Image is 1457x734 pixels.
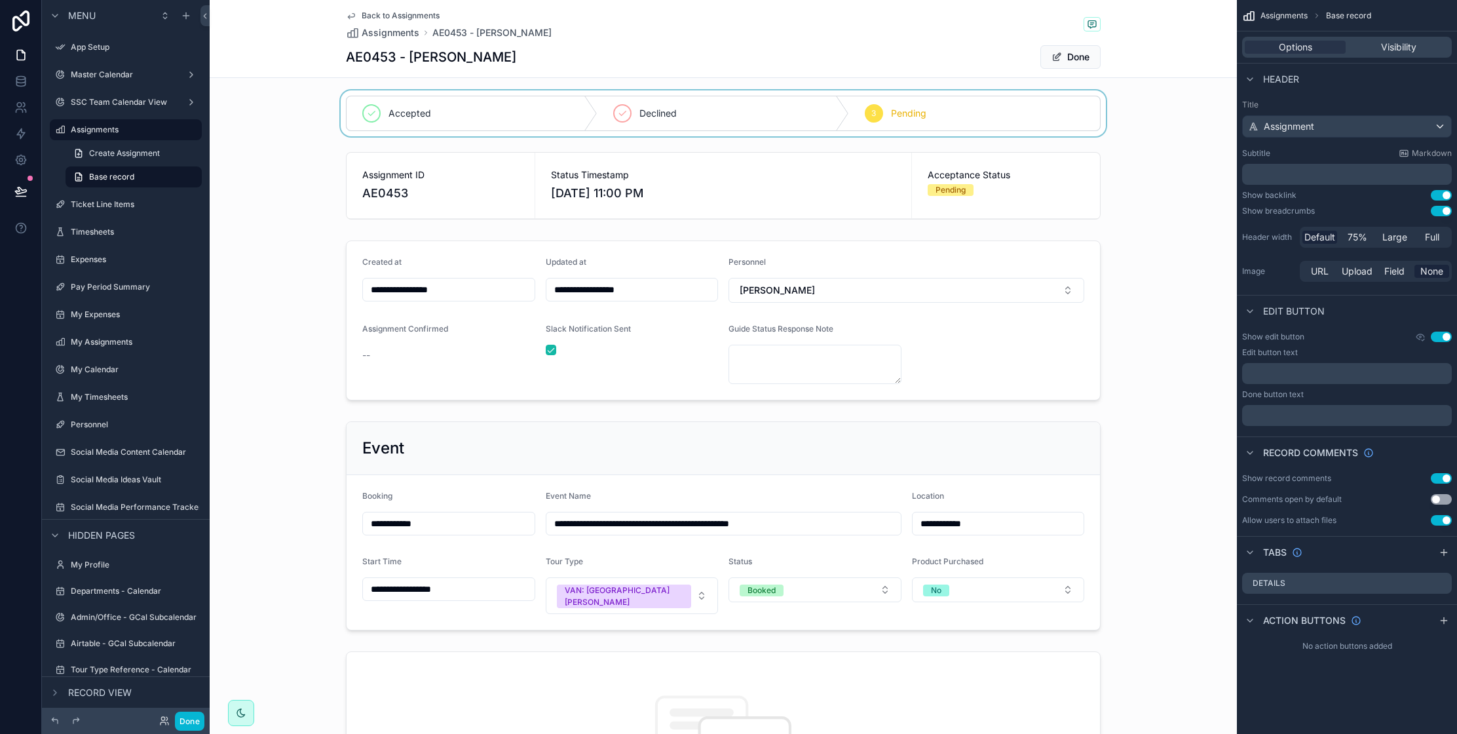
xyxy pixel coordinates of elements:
[1384,265,1405,278] span: Field
[71,612,199,623] label: Admin/Office - GCal Subcalendar
[1263,305,1325,318] span: Edit button
[50,277,202,298] a: Pay Period Summary
[1242,347,1298,358] label: Edit button text
[71,364,199,375] label: My Calendar
[1237,636,1457,657] div: No action buttons added
[1263,546,1287,559] span: Tabs
[50,64,202,85] a: Master Calendar
[362,10,440,21] span: Back to Assignments
[71,586,199,596] label: Departments - Calendar
[71,42,199,52] label: App Setup
[50,92,202,113] a: SSC Team Calendar View
[50,497,202,518] a: Social Media Performance Tracker
[1242,363,1452,384] div: scrollable content
[50,633,202,654] a: Airtable - GCal Subcalendar
[1263,446,1358,459] span: Record comments
[1242,190,1296,201] div: Show backlink
[71,337,199,347] label: My Assignments
[1260,10,1308,21] span: Assignments
[50,581,202,602] a: Departments - Calendar
[346,26,419,39] a: Assignments
[71,638,199,649] label: Airtable - GCal Subcalendar
[71,254,199,265] label: Expenses
[71,125,194,135] label: Assignments
[1263,614,1346,627] span: Action buttons
[1420,265,1443,278] span: None
[1342,265,1372,278] span: Upload
[50,387,202,408] a: My Timesheets
[50,359,202,380] a: My Calendar
[50,194,202,215] a: Ticket Line Items
[71,199,199,210] label: Ticket Line Items
[1382,231,1407,244] span: Large
[50,304,202,325] a: My Expenses
[1242,115,1452,138] button: Assignment
[71,282,199,292] label: Pay Period Summary
[1348,231,1367,244] span: 75%
[1304,231,1335,244] span: Default
[50,469,202,490] a: Social Media Ideas Vault
[71,97,181,107] label: SSC Team Calendar View
[1263,73,1299,86] span: Header
[71,392,199,402] label: My Timesheets
[1242,494,1342,505] div: Comments open by default
[71,419,199,430] label: Personnel
[1425,231,1439,244] span: Full
[66,166,202,187] a: Base record
[1040,45,1101,69] button: Done
[50,249,202,270] a: Expenses
[1242,473,1331,484] div: Show record comments
[1381,41,1416,54] span: Visibility
[346,10,440,21] a: Back to Assignments
[1242,100,1452,110] label: Title
[50,659,202,680] a: Tour Type Reference - Calendar
[50,554,202,575] a: My Profile
[1242,232,1295,242] label: Header width
[1242,266,1295,277] label: Image
[89,148,160,159] span: Create Assignment
[50,414,202,435] a: Personnel
[1399,148,1452,159] a: Markdown
[71,502,202,512] label: Social Media Performance Tracker
[1242,206,1315,216] div: Show breadcrumbs
[71,69,181,80] label: Master Calendar
[1242,405,1452,426] div: scrollable content
[1242,389,1304,400] label: Done button text
[50,37,202,58] a: App Setup
[1279,41,1312,54] span: Options
[68,686,132,699] span: Record view
[1242,515,1336,526] div: Allow users to attach files
[346,48,516,66] h1: AE0453 - [PERSON_NAME]
[50,607,202,628] a: Admin/Office - GCal Subcalendar
[175,712,204,731] button: Done
[89,172,134,182] span: Base record
[71,309,199,320] label: My Expenses
[432,26,552,39] a: AE0453 - [PERSON_NAME]
[1311,265,1329,278] span: URL
[1412,148,1452,159] span: Markdown
[71,227,199,237] label: Timesheets
[362,26,419,39] span: Assignments
[1242,332,1304,342] label: Show edit button
[1242,148,1270,159] label: Subtitle
[68,529,135,542] span: Hidden pages
[50,332,202,353] a: My Assignments
[68,9,96,22] span: Menu
[71,474,199,485] label: Social Media Ideas Vault
[1242,164,1452,185] div: scrollable content
[50,119,202,140] a: Assignments
[1264,120,1314,133] span: Assignment
[71,560,199,570] label: My Profile
[1253,578,1285,589] label: Details
[71,447,199,457] label: Social Media Content Calendar
[66,143,202,164] a: Create Assignment
[1326,10,1371,21] span: Base record
[71,665,199,675] label: Tour Type Reference - Calendar
[50,222,202,242] a: Timesheets
[50,442,202,463] a: Social Media Content Calendar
